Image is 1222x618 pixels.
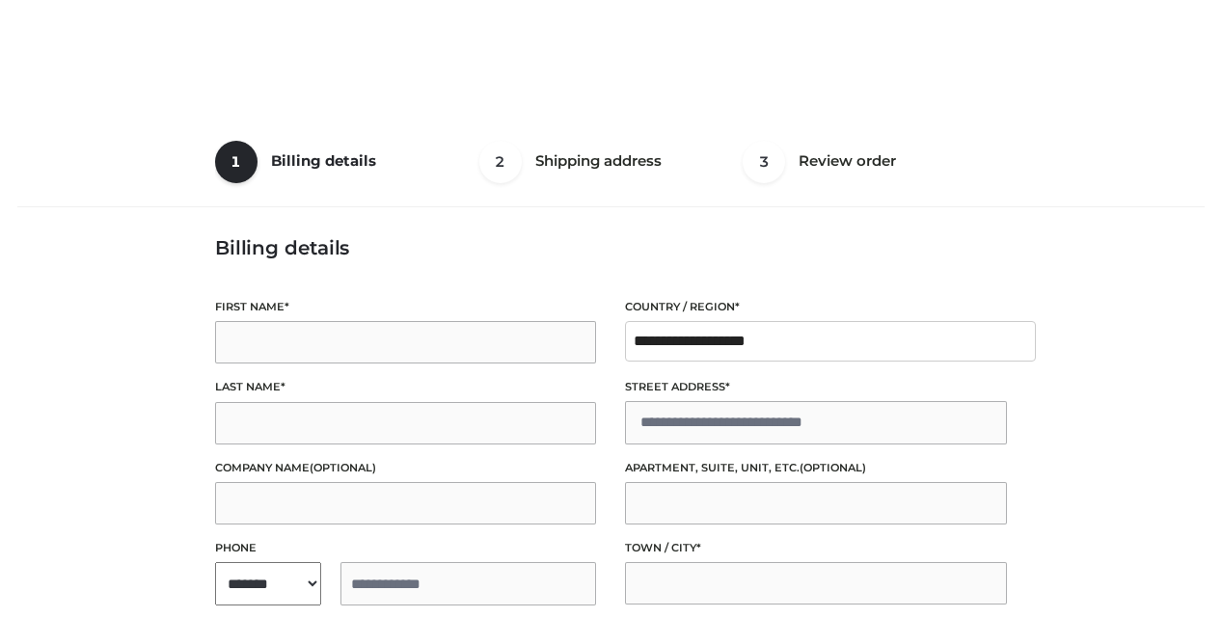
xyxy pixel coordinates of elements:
[215,539,597,557] label: Phone
[799,151,896,170] span: Review order
[625,378,1007,396] label: Street address
[271,151,376,170] span: Billing details
[215,141,258,183] span: 1
[215,236,1007,259] h3: Billing details
[310,461,376,474] span: (optional)
[215,298,597,316] label: First name
[625,298,1007,316] label: Country / Region
[800,461,866,474] span: (optional)
[743,141,785,183] span: 3
[215,378,597,396] label: Last name
[215,459,597,477] label: Company name
[625,539,1007,557] label: Town / City
[625,459,1007,477] label: Apartment, suite, unit, etc.
[479,141,522,183] span: 2
[535,151,662,170] span: Shipping address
